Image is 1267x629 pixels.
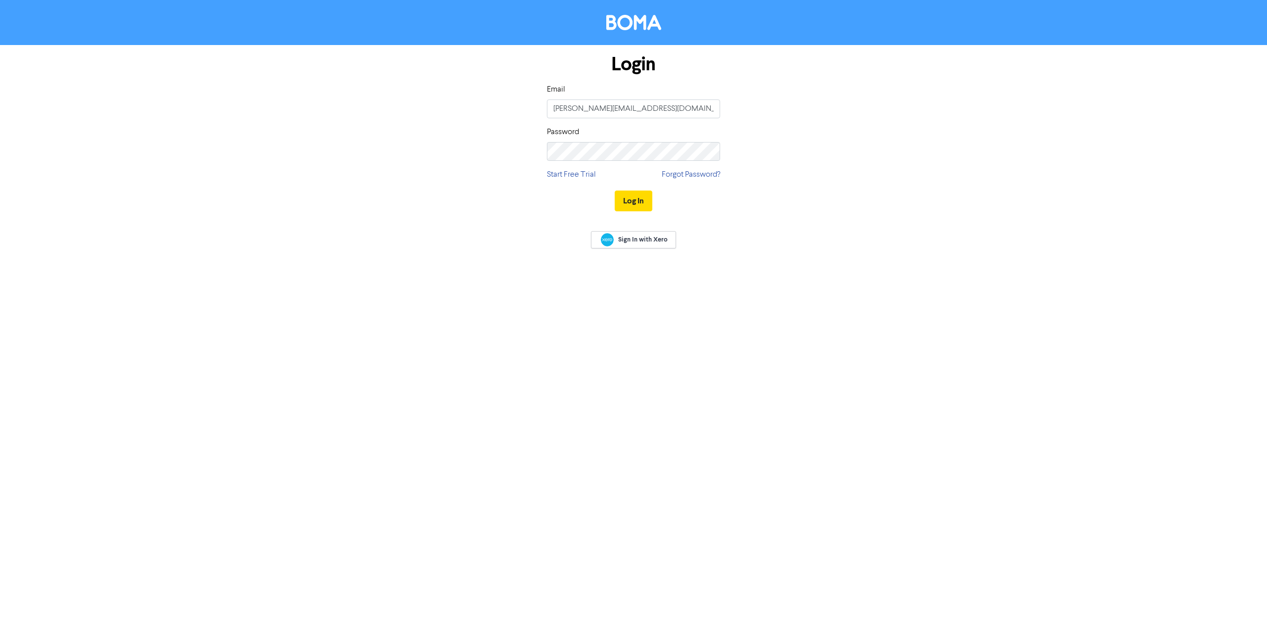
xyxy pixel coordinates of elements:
img: Xero logo [601,233,614,246]
a: Start Free Trial [547,169,596,181]
a: Sign In with Xero [591,231,676,248]
a: Forgot Password? [662,169,720,181]
label: Password [547,126,579,138]
span: Sign In with Xero [618,235,668,244]
h1: Login [547,53,720,76]
label: Email [547,84,565,96]
button: Log In [615,191,652,211]
img: BOMA Logo [606,15,661,30]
